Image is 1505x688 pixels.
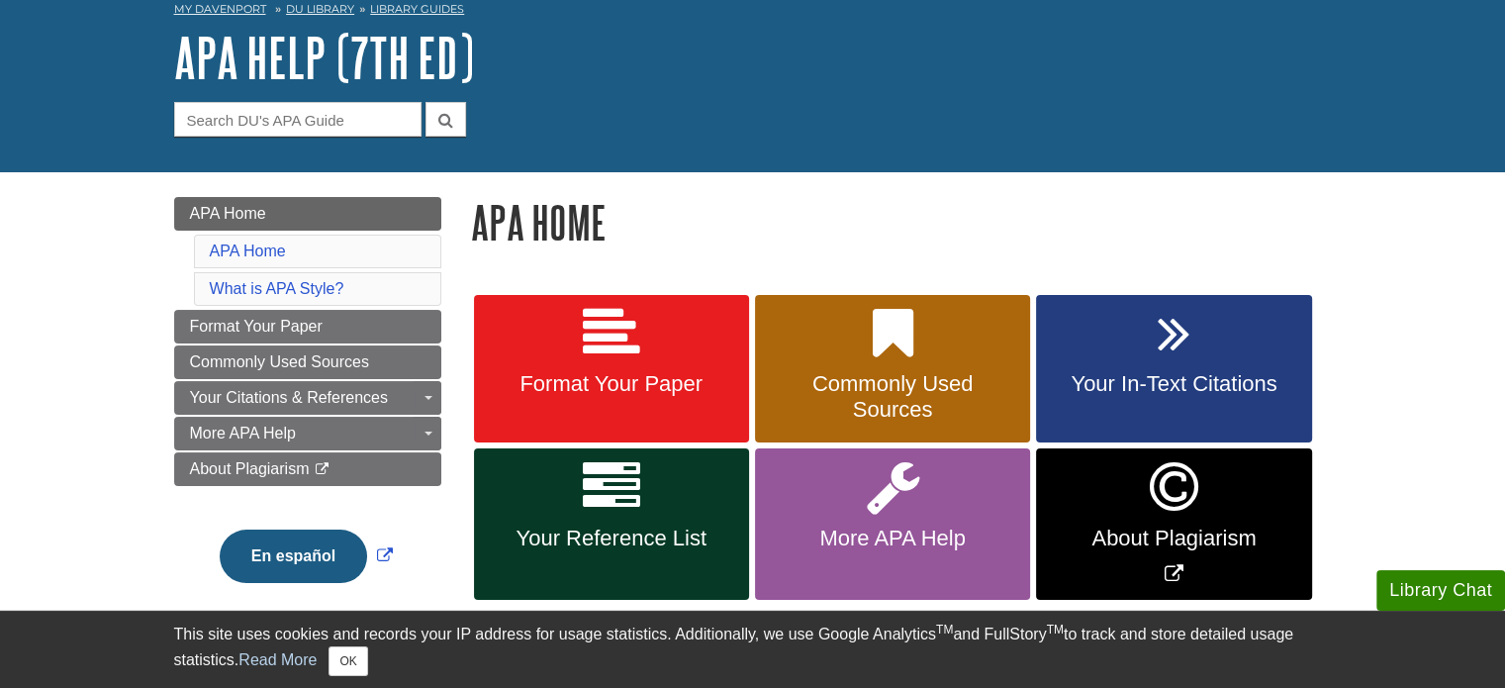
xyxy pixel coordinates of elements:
span: Commonly Used Sources [190,353,369,370]
a: My Davenport [174,1,266,18]
a: Your In-Text Citations [1036,295,1311,443]
span: More APA Help [770,526,1015,551]
a: About Plagiarism [174,452,441,486]
span: About Plagiarism [190,460,310,477]
a: More APA Help [174,417,441,450]
span: More APA Help [190,425,296,442]
a: Format Your Paper [174,310,441,344]
div: This site uses cookies and records your IP address for usage statistics. Additionally, we use Goo... [174,623,1332,676]
span: Your Citations & References [190,389,388,406]
a: Commonly Used Sources [755,295,1030,443]
span: Format Your Paper [489,371,734,397]
span: Format Your Paper [190,318,323,335]
button: Close [329,646,367,676]
div: Guide Page Menu [174,197,441,617]
sup: TM [1047,623,1064,637]
button: En español [220,530,367,583]
a: Link opens in new window [215,547,398,564]
input: Search DU's APA Guide [174,102,422,137]
h1: APA Home [471,197,1332,247]
a: APA Home [174,197,441,231]
a: APA Home [210,243,286,259]
i: This link opens in a new window [314,463,330,476]
button: Library Chat [1376,570,1505,611]
a: What is APA Style? [210,280,344,297]
a: Link opens in new window [1036,448,1311,600]
a: Format Your Paper [474,295,749,443]
span: Your Reference List [489,526,734,551]
a: Your Reference List [474,448,749,600]
span: APA Home [190,205,266,222]
span: About Plagiarism [1051,526,1296,551]
a: Commonly Used Sources [174,345,441,379]
a: Your Citations & References [174,381,441,415]
a: Library Guides [370,2,464,16]
span: Your In-Text Citations [1051,371,1296,397]
a: Read More [238,651,317,668]
a: More APA Help [755,448,1030,600]
a: APA Help (7th Ed) [174,27,474,88]
span: Commonly Used Sources [770,371,1015,423]
a: DU Library [286,2,354,16]
sup: TM [936,623,953,637]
